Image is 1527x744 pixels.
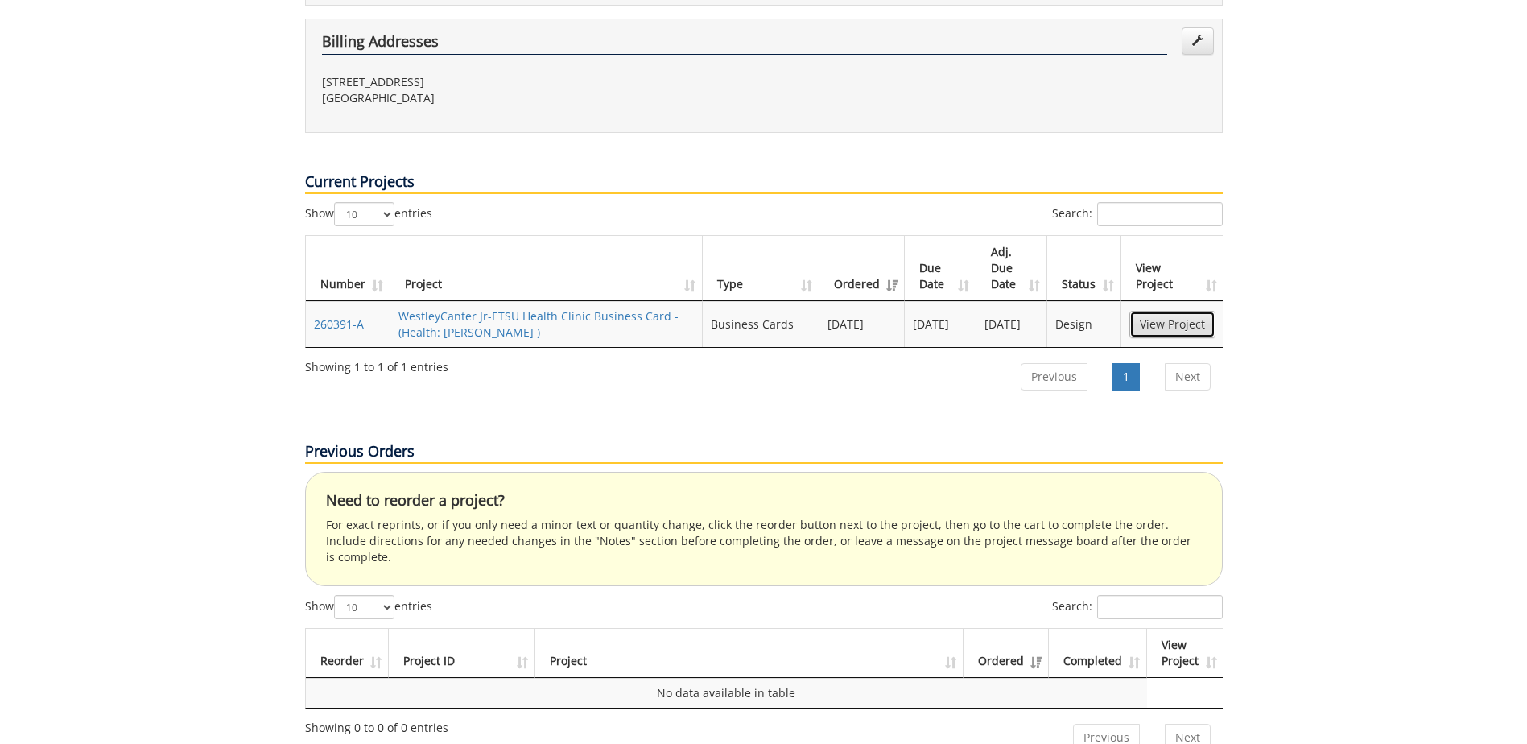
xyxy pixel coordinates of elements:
th: Project ID: activate to sort column ascending [389,629,535,678]
select: Showentries [334,595,394,619]
th: View Project: activate to sort column ascending [1147,629,1224,678]
td: No data available in table [306,678,1147,708]
th: Ordered: activate to sort column ascending [819,236,905,301]
a: Previous [1021,363,1087,391]
th: Number: activate to sort column ascending [306,236,390,301]
td: [DATE] [976,301,1048,347]
th: Ordered: activate to sort column ascending [964,629,1049,678]
td: Business Cards [703,301,819,347]
a: Edit Addresses [1182,27,1214,55]
label: Search: [1052,202,1223,226]
a: 260391-A [314,316,364,332]
p: For exact reprints, or if you only need a minor text or quantity change, click the reorder button... [326,517,1202,565]
p: [GEOGRAPHIC_DATA] [322,90,752,106]
a: Next [1165,363,1211,391]
td: Design [1047,301,1120,347]
h4: Billing Addresses [322,34,1167,55]
th: Due Date: activate to sort column ascending [905,236,976,301]
p: [STREET_ADDRESS] [322,74,752,90]
th: Project: activate to sort column ascending [390,236,704,301]
div: Showing 0 to 0 of 0 entries [305,713,448,736]
th: Type: activate to sort column ascending [703,236,819,301]
th: Project: activate to sort column ascending [535,629,964,678]
input: Search: [1097,595,1223,619]
label: Show entries [305,202,432,226]
th: View Project: activate to sort column ascending [1121,236,1224,301]
p: Previous Orders [305,441,1223,464]
a: View Project [1129,311,1215,338]
th: Adj. Due Date: activate to sort column ascending [976,236,1048,301]
a: 1 [1112,363,1140,391]
label: Show entries [305,595,432,619]
input: Search: [1097,202,1223,226]
label: Search: [1052,595,1223,619]
th: Completed: activate to sort column ascending [1049,629,1147,678]
div: Showing 1 to 1 of 1 entries [305,353,448,375]
h4: Need to reorder a project? [326,493,1202,509]
p: Current Projects [305,172,1223,194]
select: Showentries [334,202,394,226]
th: Reorder: activate to sort column ascending [306,629,389,678]
th: Status: activate to sort column ascending [1047,236,1120,301]
a: WestleyCanter Jr-ETSU Health Clinic Business Card - (Health: [PERSON_NAME] ) [398,308,679,340]
td: [DATE] [905,301,976,347]
td: [DATE] [819,301,905,347]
